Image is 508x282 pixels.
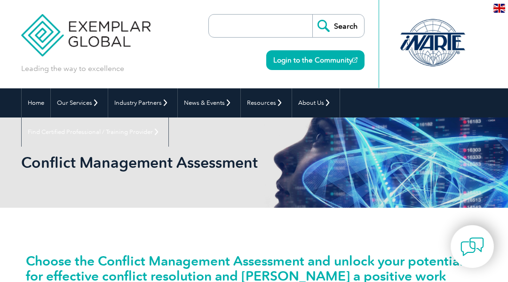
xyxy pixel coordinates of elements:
a: News & Events [178,88,240,117]
p: Leading the way to excellence [21,63,124,74]
a: Find Certified Professional / Training Provider [22,117,168,147]
a: Home [22,88,50,117]
h2: Conflict Management Assessment [21,155,347,170]
img: contact-chat.png [460,235,484,258]
a: Resources [241,88,292,117]
input: Search [312,15,364,37]
a: About Us [292,88,340,117]
a: Our Services [51,88,108,117]
a: Login to the Community [266,50,365,70]
img: open_square.png [352,57,357,63]
img: en [493,4,505,13]
a: Industry Partners [108,88,177,117]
